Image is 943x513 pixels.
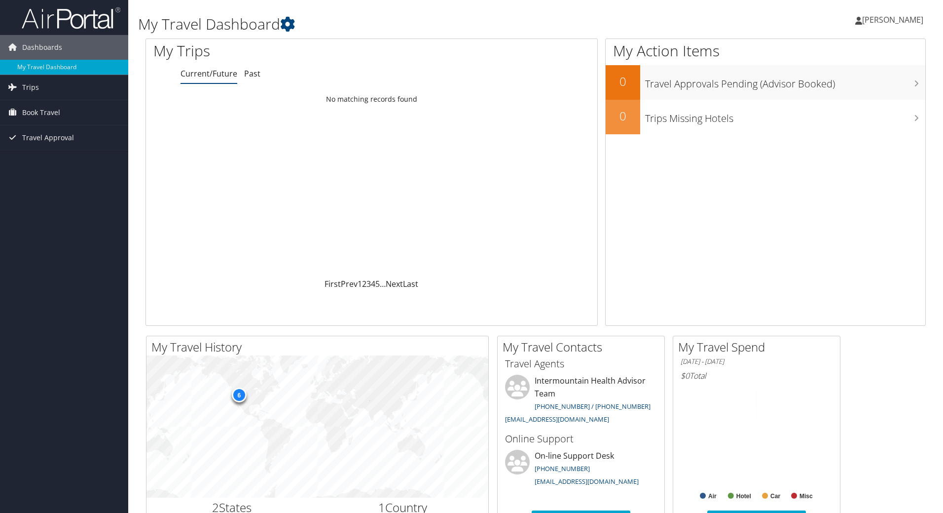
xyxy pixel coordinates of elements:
a: [EMAIL_ADDRESS][DOMAIN_NAME] [535,477,639,486]
a: Prev [341,278,358,289]
td: No matching records found [146,90,597,108]
span: [PERSON_NAME] [862,14,923,25]
span: Trips [22,75,39,100]
h2: 0 [606,73,640,90]
h1: My Trips [153,40,402,61]
h1: My Action Items [606,40,925,61]
h2: My Travel Spend [678,339,840,355]
h3: Trips Missing Hotels [645,107,925,125]
a: 0Trips Missing Hotels [606,100,925,134]
a: Last [403,278,418,289]
li: On-line Support Desk [500,450,662,490]
h3: Online Support [505,432,657,446]
a: Past [244,68,260,79]
a: Next [386,278,403,289]
a: 4 [371,278,375,289]
h1: My Travel Dashboard [138,14,668,35]
h6: [DATE] - [DATE] [681,357,833,366]
a: [EMAIL_ADDRESS][DOMAIN_NAME] [505,415,609,424]
a: [PHONE_NUMBER] [535,464,590,473]
h3: Travel Approvals Pending (Advisor Booked) [645,72,925,91]
text: Hotel [736,493,751,500]
a: [PERSON_NAME] [855,5,933,35]
a: 2 [362,278,366,289]
h2: 0 [606,108,640,124]
li: Intermountain Health Advisor Team [500,375,662,428]
h3: Travel Agents [505,357,657,371]
a: Current/Future [181,68,237,79]
text: Misc [799,493,813,500]
a: 5 [375,278,380,289]
span: Dashboards [22,35,62,60]
a: 3 [366,278,371,289]
text: Air [708,493,717,500]
a: First [325,278,341,289]
span: … [380,278,386,289]
h6: Total [681,370,833,381]
img: airportal-logo.png [22,6,120,30]
span: $0 [681,370,689,381]
a: 1 [358,278,362,289]
text: Car [770,493,780,500]
div: 6 [231,388,246,402]
span: Book Travel [22,100,60,125]
h2: My Travel Contacts [503,339,664,355]
h2: My Travel History [151,339,488,355]
a: 0Travel Approvals Pending (Advisor Booked) [606,65,925,100]
a: [PHONE_NUMBER] / [PHONE_NUMBER] [535,402,651,411]
span: Travel Approval [22,125,74,150]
